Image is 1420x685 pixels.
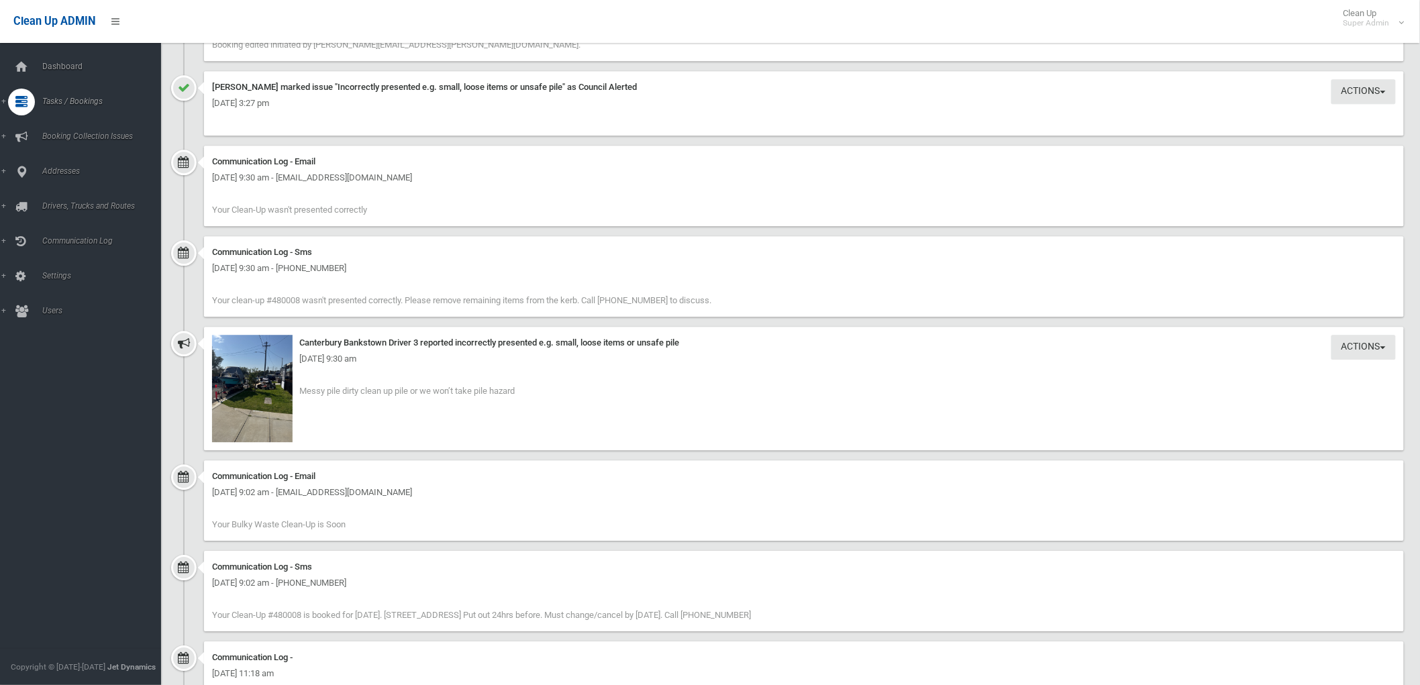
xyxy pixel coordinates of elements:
[212,244,1396,260] div: Communication Log - Sms
[38,201,172,211] span: Drivers, Trucks and Routes
[1337,8,1403,28] span: Clean Up
[212,335,293,442] img: image.jpg
[38,62,172,71] span: Dashboard
[212,95,1396,111] div: [DATE] 3:27 pm
[299,386,515,396] span: Messy pile dirty clean up pile or we won’t take pile hazard
[212,468,1396,484] div: Communication Log - Email
[1331,79,1396,104] button: Actions
[212,575,1396,591] div: [DATE] 9:02 am - [PHONE_NUMBER]
[212,170,1396,186] div: [DATE] 9:30 am - [EMAIL_ADDRESS][DOMAIN_NAME]
[1343,18,1390,28] small: Super Admin
[212,295,711,305] span: Your clean-up #480008 wasn't presented correctly. Please remove remaining items from the kerb. Ca...
[212,484,1396,500] div: [DATE] 9:02 am - [EMAIL_ADDRESS][DOMAIN_NAME]
[212,260,1396,276] div: [DATE] 9:30 am - [PHONE_NUMBER]
[212,610,751,620] span: Your Clean-Up #480008 is booked for [DATE]. [STREET_ADDRESS] Put out 24hrs before. Must change/ca...
[212,559,1396,575] div: Communication Log - Sms
[212,205,367,215] span: Your Clean-Up wasn't presented correctly
[212,40,580,50] span: Booking edited initiated by [PERSON_NAME][EMAIL_ADDRESS][PERSON_NAME][DOMAIN_NAME].
[212,649,1396,666] div: Communication Log -
[212,335,1396,351] div: Canterbury Bankstown Driver 3 reported incorrectly presented e.g. small, loose items or unsafe pile
[107,662,156,672] strong: Jet Dynamics
[212,519,346,529] span: Your Bulky Waste Clean-Up is Soon
[212,666,1396,682] div: [DATE] 11:18 am
[38,271,172,280] span: Settings
[212,351,1396,367] div: [DATE] 9:30 am
[38,166,172,176] span: Addresses
[212,79,1396,95] div: [PERSON_NAME] marked issue "Incorrectly presented e.g. small, loose items or unsafe pile" as Coun...
[212,154,1396,170] div: Communication Log - Email
[38,236,172,246] span: Communication Log
[38,306,172,315] span: Users
[13,15,95,28] span: Clean Up ADMIN
[11,662,105,672] span: Copyright © [DATE]-[DATE]
[38,131,172,141] span: Booking Collection Issues
[1331,335,1396,360] button: Actions
[38,97,172,106] span: Tasks / Bookings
